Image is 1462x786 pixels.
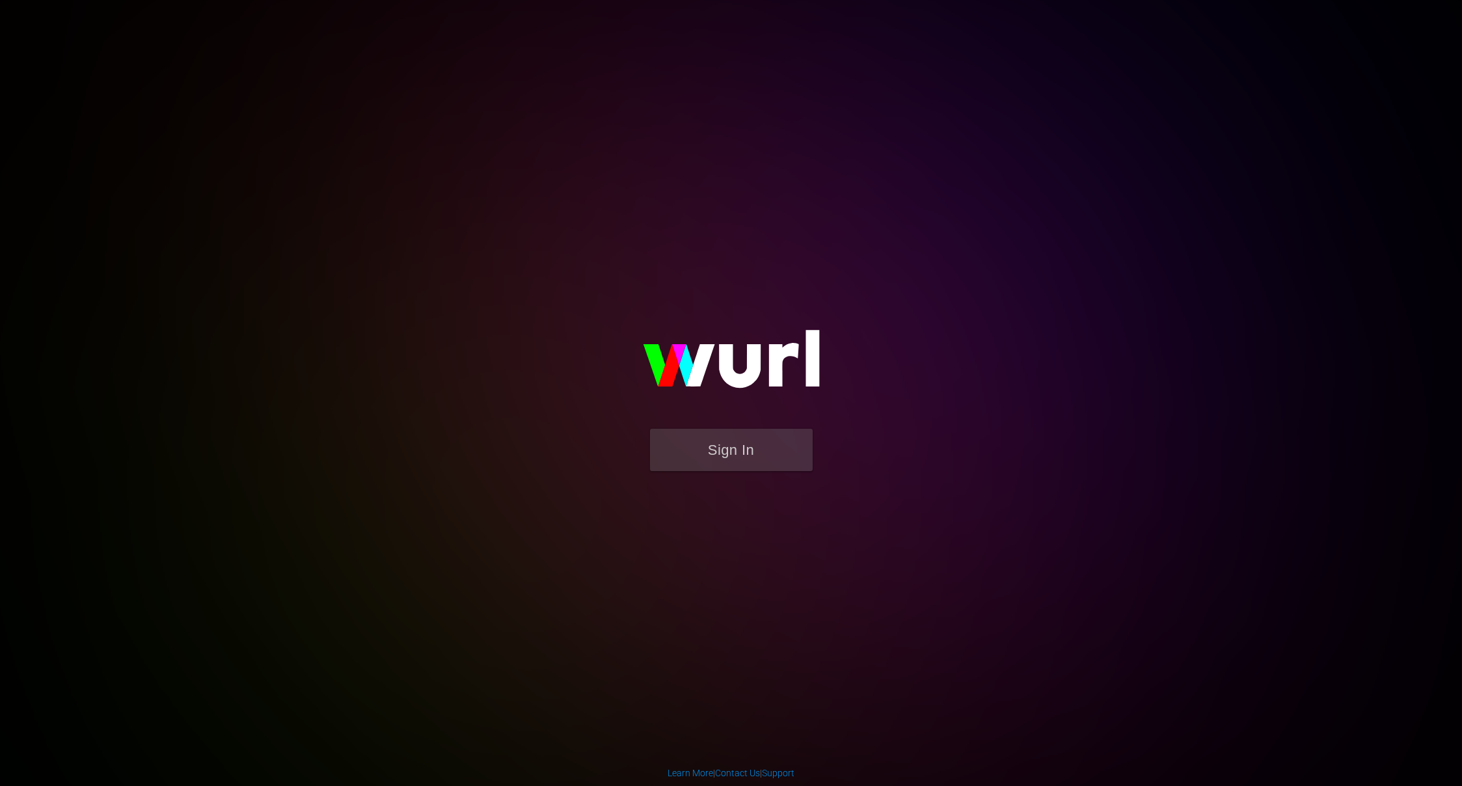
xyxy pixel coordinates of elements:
a: Learn More [668,768,713,778]
a: Contact Us [715,768,760,778]
div: | | [668,766,794,779]
img: wurl-logo-on-black-223613ac3d8ba8fe6dc639794a292ebdb59501304c7dfd60c99c58986ef67473.svg [601,302,861,428]
a: Support [762,768,794,778]
button: Sign In [650,429,813,471]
